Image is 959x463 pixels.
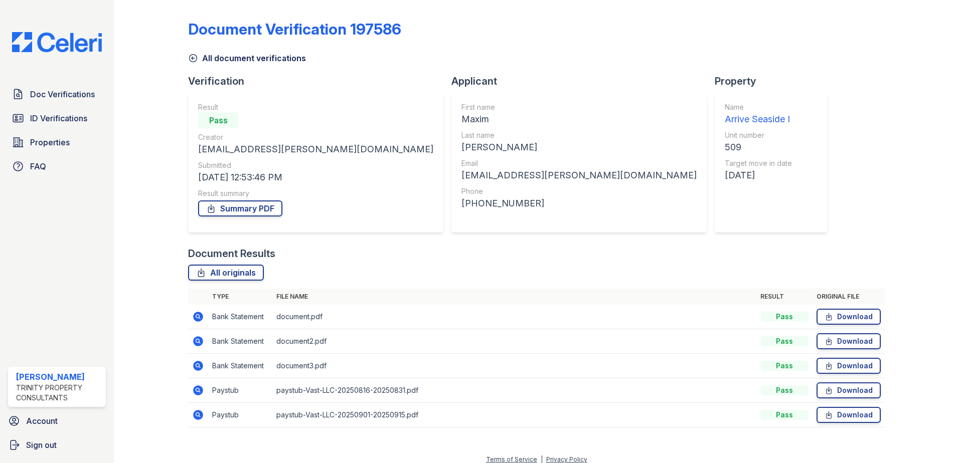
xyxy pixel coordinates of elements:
[26,439,57,451] span: Sign out
[725,130,792,140] div: Unit number
[208,329,272,354] td: Bank Statement
[16,371,102,383] div: [PERSON_NAME]
[198,112,238,128] div: Pass
[451,74,715,88] div: Applicant
[813,289,885,305] th: Original file
[16,383,102,403] div: Trinity Property Consultants
[30,160,46,172] span: FAQ
[198,160,433,170] div: Submitted
[8,132,106,152] a: Properties
[198,170,433,184] div: [DATE] 12:53:46 PM
[30,88,95,100] span: Doc Verifications
[486,455,537,463] a: Terms of Service
[817,309,881,325] a: Download
[4,411,110,431] a: Account
[272,354,756,378] td: document3.pdf
[188,52,306,64] a: All document verifications
[461,186,697,196] div: Phone
[546,455,587,463] a: Privacy Policy
[272,289,756,305] th: File name
[760,361,809,371] div: Pass
[8,156,106,176] a: FAQ
[725,102,792,126] a: Name Arrive Seaside I
[817,382,881,398] a: Download
[715,74,835,88] div: Property
[8,84,106,104] a: Doc Verifications
[188,265,264,281] a: All originals
[461,196,697,210] div: [PHONE_NUMBER]
[4,32,110,52] img: CE_Logo_Blue-a8612792a0a2168367f1c8372b55b34899dd931a85d93a1a3d3e32e68fde9ad4.png
[817,333,881,349] a: Download
[725,102,792,112] div: Name
[30,136,70,148] span: Properties
[725,140,792,154] div: 509
[760,312,809,322] div: Pass
[198,102,433,112] div: Result
[4,435,110,455] a: Sign out
[198,200,282,216] a: Summary PDF
[188,74,451,88] div: Verification
[461,102,697,112] div: First name
[208,305,272,329] td: Bank Statement
[26,415,58,427] span: Account
[725,168,792,182] div: [DATE]
[198,132,433,142] div: Creator
[198,188,433,198] div: Result summary
[541,455,543,463] div: |
[30,112,87,124] span: ID Verifications
[208,403,272,427] td: Paystub
[461,140,697,154] div: [PERSON_NAME]
[188,247,275,261] div: Document Results
[760,410,809,420] div: Pass
[725,158,792,168] div: Target move in date
[760,336,809,346] div: Pass
[817,358,881,374] a: Download
[461,168,697,182] div: [EMAIL_ADDRESS][PERSON_NAME][DOMAIN_NAME]
[8,108,106,128] a: ID Verifications
[272,403,756,427] td: paystub-Vast-LLC-20250901-20250915.pdf
[208,289,272,305] th: Type
[461,130,697,140] div: Last name
[725,112,792,126] div: Arrive Seaside I
[760,385,809,395] div: Pass
[272,329,756,354] td: document2.pdf
[461,112,697,126] div: Maxim
[208,354,272,378] td: Bank Statement
[272,305,756,329] td: document.pdf
[461,158,697,168] div: Email
[272,378,756,403] td: paystub-Vast-LLC-20250816-20250831.pdf
[198,142,433,156] div: [EMAIL_ADDRESS][PERSON_NAME][DOMAIN_NAME]
[208,378,272,403] td: Paystub
[188,20,401,38] div: Document Verification 197586
[817,407,881,423] a: Download
[756,289,813,305] th: Result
